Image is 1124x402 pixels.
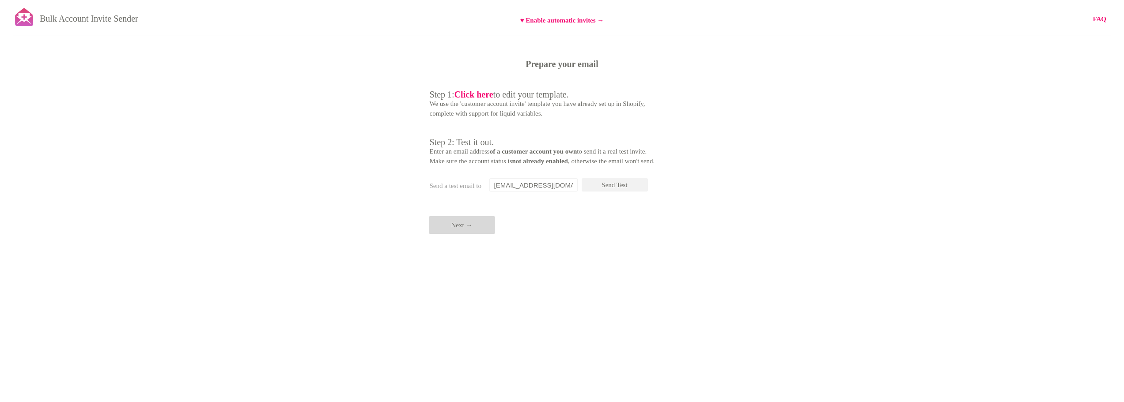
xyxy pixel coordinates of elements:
b: ♥ Enable automatic invites → [520,17,604,24]
b: not already enabled [512,158,568,165]
span: Step 1: to edit your template. [430,90,569,99]
b: of a customer account you own [490,148,577,155]
b: FAQ [1093,15,1106,23]
span: Step 2: Test it out. [430,137,494,147]
a: FAQ [1093,14,1106,24]
b: Prepare your email [526,59,598,69]
p: Send Test [582,178,648,192]
p: Bulk Account Invite Sender [40,5,138,27]
p: Next → [429,216,495,234]
p: We use the 'customer account invite' template you have already set up in Shopify, complete with s... [430,71,655,166]
p: Send a test email to [430,181,606,191]
a: Click here [454,90,493,99]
